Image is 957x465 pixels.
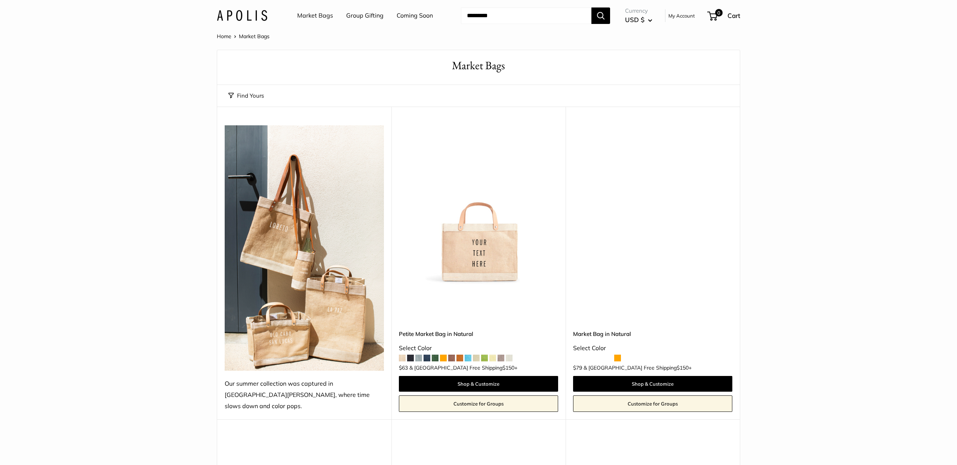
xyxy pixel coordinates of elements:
[573,395,732,412] a: Customize for Groups
[461,7,591,24] input: Search...
[573,330,732,338] a: Market Bag in Natural
[399,330,558,338] a: Petite Market Bag in Natural
[708,10,740,22] a: 0 Cart
[228,58,729,74] h1: Market Bags
[727,12,740,19] span: Cart
[399,364,408,371] span: $63
[225,125,384,371] img: Our summer collection was captured in Todos Santos, where time slows down and color pops.
[346,10,384,21] a: Group Gifting
[715,9,723,16] span: 0
[239,33,270,40] span: Market Bags
[584,365,692,370] span: & [GEOGRAPHIC_DATA] Free Shipping +
[399,395,558,412] a: Customize for Groups
[297,10,333,21] a: Market Bags
[399,343,558,354] div: Select Color
[573,364,582,371] span: $79
[217,33,231,40] a: Home
[625,6,652,16] span: Currency
[397,10,433,21] a: Coming Soon
[573,125,732,285] a: Market Bag in NaturalMarket Bag in Natural
[625,14,652,26] button: USD $
[225,378,384,412] div: Our summer collection was captured in [GEOGRAPHIC_DATA][PERSON_NAME], where time slows down and c...
[677,364,689,371] span: $150
[591,7,610,24] button: Search
[217,31,270,41] nav: Breadcrumb
[399,125,558,285] img: Petite Market Bag in Natural
[228,91,264,101] button: Find Yours
[399,125,558,285] a: Petite Market Bag in Naturaldescription_Effortless style that elevates every moment
[625,16,644,24] span: USD $
[573,343,732,354] div: Select Color
[573,376,732,392] a: Shop & Customize
[502,364,514,371] span: $150
[668,11,695,20] a: My Account
[399,376,558,392] a: Shop & Customize
[409,365,517,370] span: & [GEOGRAPHIC_DATA] Free Shipping +
[217,10,267,21] img: Apolis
